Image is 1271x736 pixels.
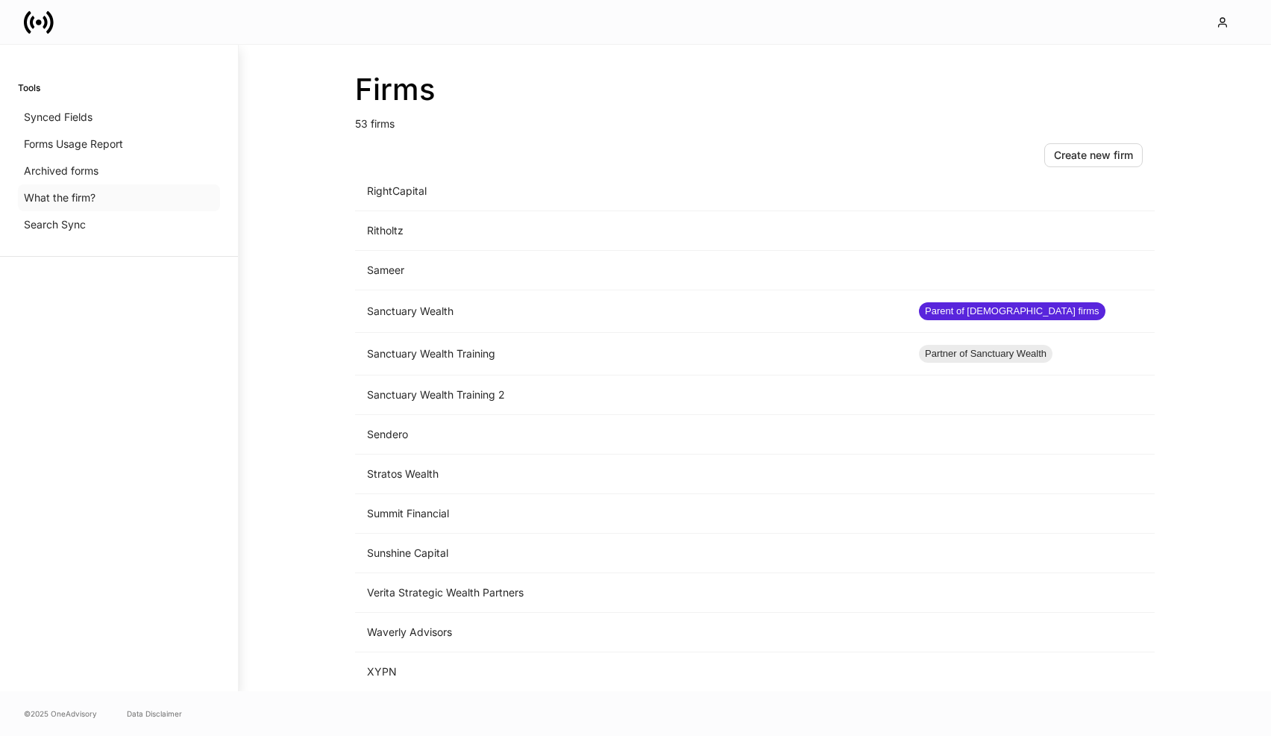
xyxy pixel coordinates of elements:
td: Sanctuary Wealth [355,290,907,333]
h2: Firms [355,72,1155,107]
td: Summit Financial [355,494,907,534]
span: Parent of [DEMOGRAPHIC_DATA] firms [919,304,1105,319]
div: Create new firm [1054,148,1133,163]
p: Search Sync [24,217,86,232]
td: Sanctuary Wealth Training 2 [355,375,907,415]
td: RightCapital [355,172,907,211]
td: Stratos Wealth [355,455,907,494]
td: Ritholtz [355,211,907,251]
a: Data Disclaimer [127,708,182,720]
p: 53 firms [355,107,1155,131]
a: Forms Usage Report [18,131,220,158]
td: Sanctuary Wealth Training [355,333,907,375]
button: Create new firm [1044,143,1143,167]
td: Sameer [355,251,907,290]
td: XYPN [355,652,907,692]
p: What the firm? [24,190,95,205]
a: Synced Fields [18,104,220,131]
td: Sendero [355,415,907,455]
p: Forms Usage Report [24,137,123,152]
td: Waverly Advisors [355,613,907,652]
a: Search Sync [18,211,220,238]
td: Sunshine Capital [355,534,907,573]
h6: Tools [18,81,40,95]
p: Synced Fields [24,110,92,125]
span: Partner of Sanctuary Wealth [919,346,1052,361]
td: Verita Strategic Wealth Partners [355,573,907,613]
span: © 2025 OneAdvisory [24,708,97,720]
a: What the firm? [18,184,220,211]
a: Archived forms [18,158,220,184]
p: Archived forms [24,163,98,178]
